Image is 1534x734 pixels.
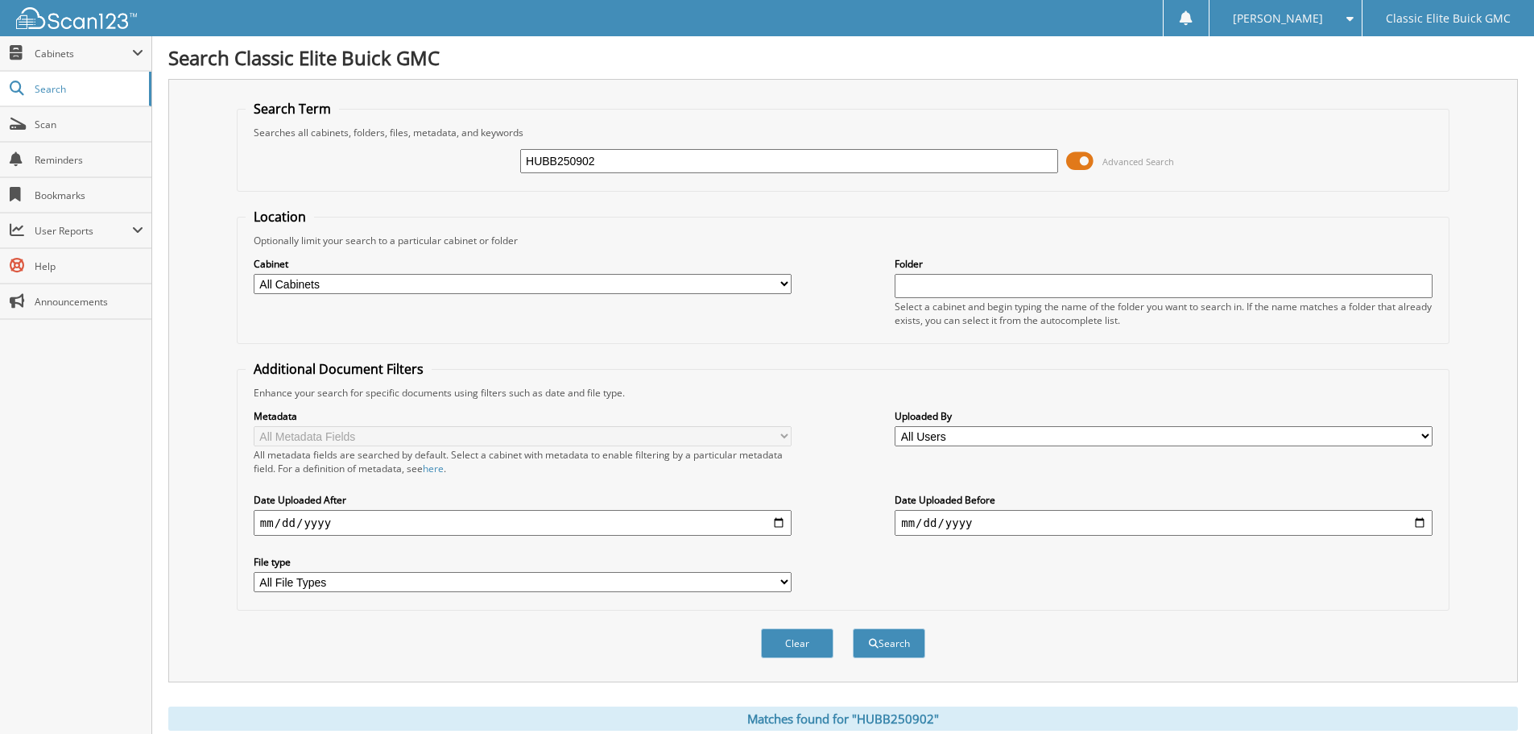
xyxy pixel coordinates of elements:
[895,257,1433,271] label: Folder
[246,234,1441,247] div: Optionally limit your search to a particular cabinet or folder
[246,208,314,226] legend: Location
[246,100,339,118] legend: Search Term
[1102,156,1174,168] span: Advanced Search
[254,555,792,569] label: File type
[254,257,792,271] label: Cabinet
[895,493,1433,507] label: Date Uploaded Before
[254,409,792,423] label: Metadata
[254,448,792,475] div: All metadata fields are searched by default. Select a cabinet with metadata to enable filtering b...
[35,47,132,60] span: Cabinets
[895,409,1433,423] label: Uploaded By
[254,493,792,507] label: Date Uploaded After
[761,628,833,658] button: Clear
[246,386,1441,400] div: Enhance your search for specific documents using filters such as date and file type.
[168,707,1518,731] div: Matches found for "HUBB250902"
[35,259,143,273] span: Help
[35,189,143,202] span: Bookmarks
[1386,14,1511,23] span: Classic Elite Buick GMC
[35,224,132,238] span: User Reports
[1233,14,1323,23] span: [PERSON_NAME]
[895,510,1433,536] input: end
[168,44,1518,71] h1: Search Classic Elite Buick GMC
[35,295,143,309] span: Announcements
[35,118,143,131] span: Scan
[423,462,444,475] a: here
[853,628,925,658] button: Search
[246,360,432,378] legend: Additional Document Filters
[16,7,137,29] img: scan123-logo-white.svg
[35,82,141,96] span: Search
[246,126,1441,139] div: Searches all cabinets, folders, files, metadata, and keywords
[254,510,792,536] input: start
[35,153,143,167] span: Reminders
[895,300,1433,327] div: Select a cabinet and begin typing the name of the folder you want to search in. If the name match...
